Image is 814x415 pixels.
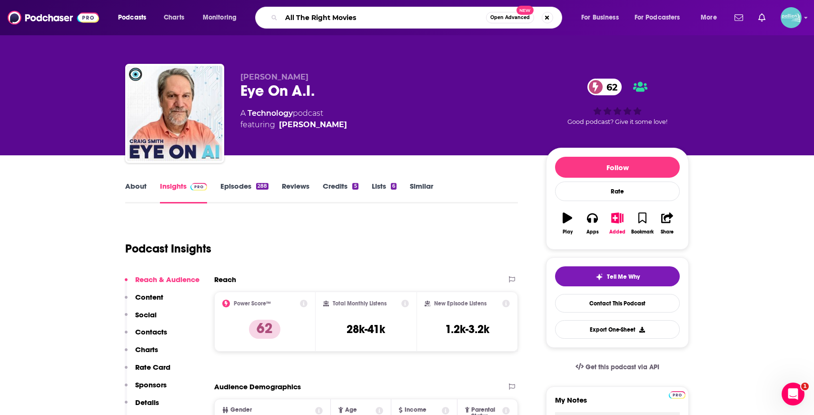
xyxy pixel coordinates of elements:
[248,109,293,118] a: Technology
[125,345,158,363] button: Charts
[214,275,236,284] h2: Reach
[190,183,207,191] img: Podchaser Pro
[240,72,308,81] span: [PERSON_NAME]
[125,242,211,256] h1: Podcast Insights
[754,10,769,26] a: Show notifications dropdown
[596,273,603,281] img: tell me why sparkle
[372,182,397,203] a: Lists6
[568,355,667,379] a: Get this podcast via API
[434,300,486,307] h2: New Episode Listens
[586,229,599,235] div: Apps
[281,10,486,25] input: Search podcasts, credits, & more...
[135,380,167,389] p: Sponsors
[586,363,659,371] span: Get this podcast via API
[609,229,625,235] div: Added
[801,383,809,390] span: 1
[486,12,534,23] button: Open AdvancedNew
[580,206,605,241] button: Apps
[240,108,347,131] div: A podcast
[164,11,184,24] span: Charts
[249,320,280,339] p: 62
[203,11,237,24] span: Monitoring
[135,345,158,354] p: Charts
[781,7,802,28] button: Show profile menu
[125,182,147,203] a: About
[405,407,427,413] span: Income
[196,10,249,25] button: open menu
[160,182,207,203] a: InsightsPodchaser Pro
[135,327,167,336] p: Contacts
[669,390,685,399] a: Pro website
[282,182,309,203] a: Reviews
[631,229,654,235] div: Bookmark
[555,206,580,241] button: Play
[125,327,167,345] button: Contacts
[125,293,163,310] button: Content
[127,66,222,161] img: Eye On A.I.
[391,183,397,190] div: 6
[781,7,802,28] img: User Profile
[555,395,680,412] label: My Notes
[220,182,268,203] a: Episodes288
[125,275,199,293] button: Reach & Audience
[352,183,358,190] div: 5
[694,10,729,25] button: open menu
[490,15,530,20] span: Open Advanced
[125,363,170,380] button: Rate Card
[630,206,655,241] button: Bookmark
[597,79,622,95] span: 62
[323,182,358,203] a: Credits5
[782,383,804,405] iframe: Intercom live chat
[135,310,157,319] p: Social
[607,273,640,281] span: Tell Me Why
[256,183,268,190] div: 288
[118,11,146,24] span: Podcasts
[8,9,99,27] img: Podchaser - Follow, Share and Rate Podcasts
[701,11,717,24] span: More
[555,320,680,339] button: Export One-Sheet
[546,72,689,132] div: 62Good podcast? Give it some love!
[516,6,534,15] span: New
[635,11,680,24] span: For Podcasters
[581,11,619,24] span: For Business
[555,294,680,313] a: Contact This Podcast
[410,182,433,203] a: Similar
[264,7,571,29] div: Search podcasts, credits, & more...
[567,118,667,125] span: Good podcast? Give it some love!
[230,407,252,413] span: Gender
[575,10,631,25] button: open menu
[240,119,347,131] span: featuring
[555,182,680,201] div: Rate
[669,391,685,399] img: Podchaser Pro
[555,157,680,178] button: Follow
[111,10,159,25] button: open menu
[445,322,489,336] h3: 1.2k-3.2k
[563,229,573,235] div: Play
[125,380,167,398] button: Sponsors
[125,310,157,328] button: Social
[135,363,170,372] p: Rate Card
[135,275,199,284] p: Reach & Audience
[234,300,271,307] h2: Power Score™
[731,10,747,26] a: Show notifications dropdown
[587,79,622,95] a: 62
[781,7,802,28] span: Logged in as JessicaPellien
[158,10,190,25] a: Charts
[345,407,357,413] span: Age
[628,10,694,25] button: open menu
[135,398,159,407] p: Details
[661,229,674,235] div: Share
[605,206,630,241] button: Added
[214,382,301,391] h2: Audience Demographics
[555,266,680,286] button: tell me why sparkleTell Me Why
[333,300,387,307] h2: Total Monthly Listens
[135,293,163,302] p: Content
[279,119,347,131] div: [PERSON_NAME]
[347,322,385,336] h3: 28k-41k
[655,206,680,241] button: Share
